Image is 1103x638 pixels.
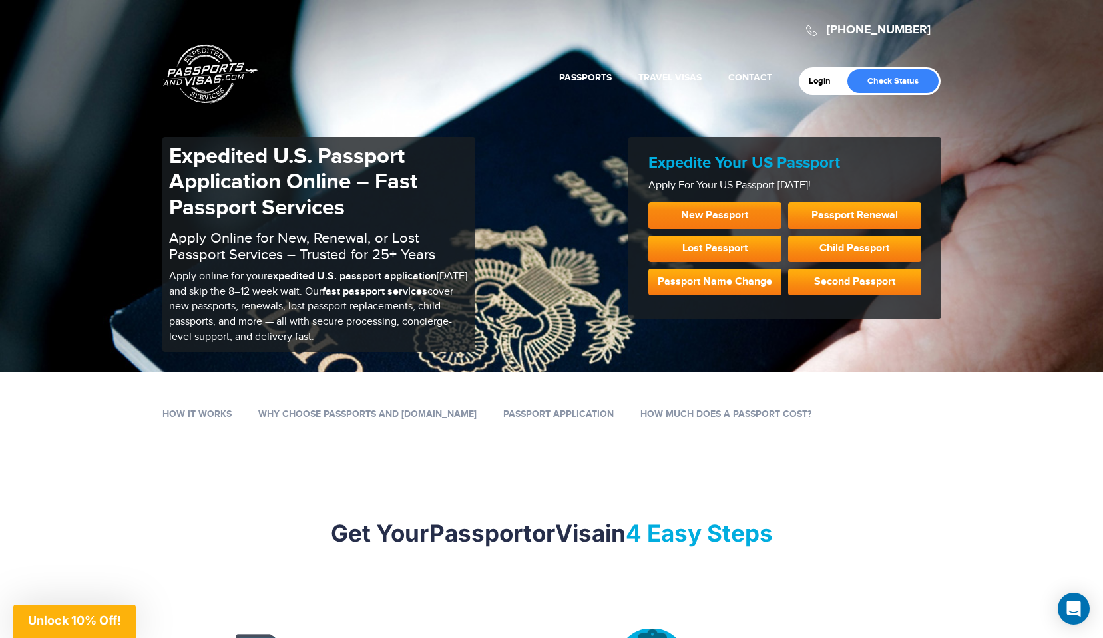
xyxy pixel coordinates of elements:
[648,154,921,173] h2: Expedite Your US Passport
[267,270,437,283] b: expedited U.S. passport application
[648,269,781,295] a: Passport Name Change
[162,519,941,547] h2: Get Your or in
[28,613,121,627] span: Unlock 10% Off!
[503,408,614,420] a: Passport Application
[626,519,773,547] mark: 4 Easy Steps
[559,72,612,83] a: Passports
[638,72,702,83] a: Travel Visas
[429,519,532,547] strong: Passport
[827,23,931,37] a: [PHONE_NUMBER]
[648,236,781,262] a: Lost Passport
[648,178,921,194] p: Apply For Your US Passport [DATE]!
[788,269,921,295] a: Second Passport
[788,236,921,262] a: Child Passport
[13,605,136,638] div: Unlock 10% Off!
[162,408,232,420] a: How it works
[555,519,605,547] strong: Visa
[788,202,921,229] a: Passport Renewal
[258,408,477,420] a: Why Choose Passports and [DOMAIN_NAME]
[847,69,939,93] a: Check Status
[169,269,469,345] p: Apply online for your [DATE] and skip the 8–12 week wait. Our cover new passports, renewals, lost...
[728,72,772,83] a: Contact
[322,285,427,298] b: fast passport services
[640,408,811,420] a: How Much Does a Passport Cost?
[163,44,258,104] a: Passports & [DOMAIN_NAME]
[169,230,469,262] h2: Apply Online for New, Renewal, or Lost Passport Services – Trusted for 25+ Years
[1058,593,1090,625] div: Open Intercom Messenger
[169,144,469,220] h1: Expedited U.S. Passport Application Online – Fast Passport Services
[809,76,840,86] a: Login
[648,202,781,229] a: New Passport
